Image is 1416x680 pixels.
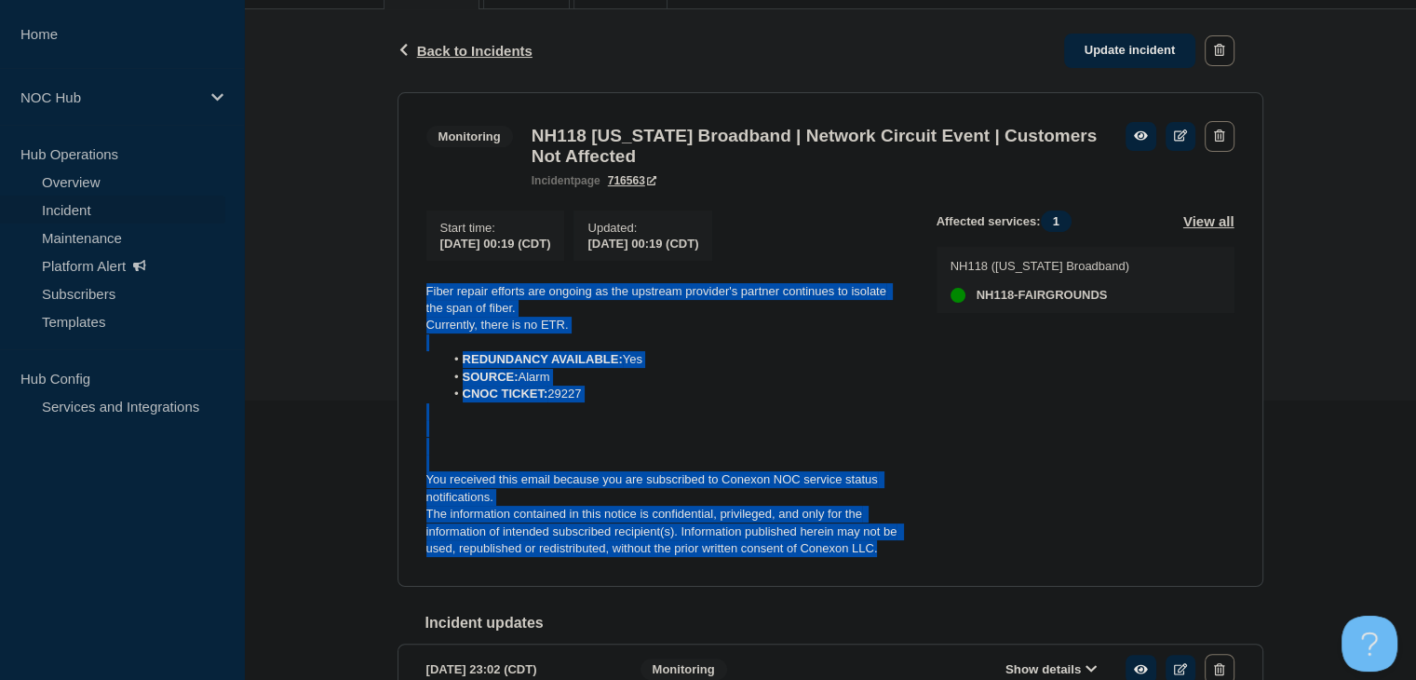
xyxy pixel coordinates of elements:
[440,221,551,235] p: Start time :
[425,615,1263,632] h2: Incident updates
[440,237,551,251] span: [DATE] 00:19 (CDT)
[1000,661,1102,677] button: Show details
[398,43,533,59] button: Back to Incidents
[444,386,907,402] li: 29227
[532,174,600,187] p: page
[426,317,907,333] p: Currently, there is no ETR.
[977,288,1108,303] span: NH118-FAIRGROUNDS
[937,211,1081,232] span: Affected services:
[587,235,698,251] div: [DATE] 00:19 (CDT)
[587,221,698,235] p: Updated :
[426,126,513,147] span: Monitoring
[532,174,574,187] span: incident
[463,387,548,401] strong: CNOC TICKET:
[426,471,907,506] p: You received this email because you are subscribed to Conexon NOC service status notifications.
[417,43,533,59] span: Back to Incidents
[20,89,199,105] p: NOC Hub
[1183,211,1234,232] button: View all
[426,283,907,318] p: Fiber repair efforts are ongoing as the upstream provider's partner continues to isolate the span...
[444,369,907,386] li: Alarm
[532,126,1107,167] h3: NH118 [US_STATE] Broadband | Network Circuit Event | Customers Not Affected
[463,370,519,384] strong: SOURCE:
[444,351,907,368] li: Yes
[463,352,623,366] strong: REDUNDANCY AVAILABLE:
[951,288,965,303] div: up
[951,259,1129,273] p: NH118 ([US_STATE] Broadband)
[1041,211,1072,232] span: 1
[1064,34,1196,68] a: Update incident
[641,659,727,680] span: Monitoring
[1342,616,1397,672] iframe: Help Scout Beacon - Open
[426,506,907,557] p: The information contained in this notice is confidential, privileged, and only for the informatio...
[608,174,656,187] a: 716563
